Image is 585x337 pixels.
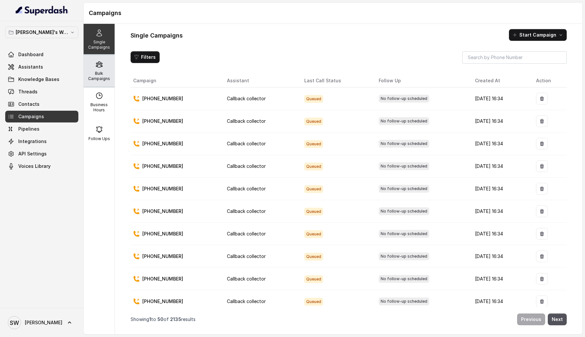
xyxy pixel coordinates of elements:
[470,223,530,245] td: [DATE] 16:34
[18,138,47,145] span: Integrations
[89,8,577,18] h1: Campaigns
[131,74,222,88] th: Campaign
[131,30,183,41] h1: Single Campaigns
[10,319,19,326] text: SW
[227,231,266,236] span: Callback collector
[142,253,183,260] p: [PHONE_NUMBER]
[5,160,78,172] a: Voices Library
[142,231,183,237] p: [PHONE_NUMBER]
[142,298,183,305] p: [PHONE_NUMBER]
[5,26,78,38] button: [PERSON_NAME]'s Workspace
[5,136,78,147] a: Integrations
[142,95,183,102] p: [PHONE_NUMBER]
[131,316,196,323] p: Showing to of results
[304,275,323,283] span: Queued
[86,71,112,81] p: Bulk Campaigns
[304,298,323,306] span: Queued
[227,96,266,101] span: Callback collector
[304,253,323,261] span: Queued
[5,148,78,160] a: API Settings
[222,74,299,88] th: Assistant
[304,140,323,148] span: Queued
[470,155,530,178] td: [DATE] 16:34
[88,136,110,141] p: Follow Ups
[142,118,183,124] p: [PHONE_NUMBER]
[142,276,183,282] p: [PHONE_NUMBER]
[227,298,266,304] span: Callback collector
[142,140,183,147] p: [PHONE_NUMBER]
[470,74,530,88] th: Created At
[470,133,530,155] td: [DATE] 16:34
[5,98,78,110] a: Contacts
[5,73,78,85] a: Knowledge Bases
[470,88,530,110] td: [DATE] 16:34
[379,252,429,260] span: No follow-up scheduled
[5,61,78,73] a: Assistants
[142,185,183,192] p: [PHONE_NUMBER]
[379,297,429,305] span: No follow-up scheduled
[227,253,266,259] span: Callback collector
[470,200,530,223] td: [DATE] 16:34
[18,88,38,95] span: Threads
[304,230,323,238] span: Queued
[131,51,160,63] button: Filters
[531,74,567,88] th: Action
[5,123,78,135] a: Pipelines
[5,313,78,332] a: [PERSON_NAME]
[379,162,429,170] span: No follow-up scheduled
[304,163,323,170] span: Queued
[16,5,68,16] img: light.svg
[379,140,429,148] span: No follow-up scheduled
[227,118,266,124] span: Callback collector
[18,163,51,169] span: Voices Library
[470,178,530,200] td: [DATE] 16:34
[18,126,40,132] span: Pipelines
[379,207,429,215] span: No follow-up scheduled
[548,313,567,325] button: Next
[18,151,47,157] span: API Settings
[517,313,545,325] button: Previous
[470,110,530,133] td: [DATE] 16:34
[304,95,323,103] span: Queued
[379,230,429,238] span: No follow-up scheduled
[18,101,40,107] span: Contacts
[227,163,266,169] span: Callback collector
[373,74,470,88] th: Follow Up
[5,111,78,122] a: Campaigns
[142,163,183,169] p: [PHONE_NUMBER]
[5,86,78,98] a: Threads
[470,290,530,313] td: [DATE] 16:34
[304,208,323,216] span: Queued
[509,29,567,41] button: Start Campaign
[304,118,323,125] span: Queued
[25,319,62,326] span: [PERSON_NAME]
[379,95,429,103] span: No follow-up scheduled
[18,64,43,70] span: Assistants
[470,268,530,290] td: [DATE] 16:34
[16,28,68,36] p: [PERSON_NAME]'s Workspace
[18,51,43,58] span: Dashboard
[227,276,266,281] span: Callback collector
[5,49,78,60] a: Dashboard
[18,113,44,120] span: Campaigns
[86,102,112,113] p: Business Hours
[462,51,567,64] input: Search by Phone Number
[227,186,266,191] span: Callback collector
[379,185,429,193] span: No follow-up scheduled
[304,185,323,193] span: Queued
[470,245,530,268] td: [DATE] 16:34
[86,40,112,50] p: Single Campaigns
[149,316,151,322] span: 1
[18,76,59,83] span: Knowledge Bases
[379,275,429,283] span: No follow-up scheduled
[142,208,183,215] p: [PHONE_NUMBER]
[227,141,266,146] span: Callback collector
[379,117,429,125] span: No follow-up scheduled
[299,74,374,88] th: Last Call Status
[157,316,164,322] span: 50
[227,208,266,214] span: Callback collector
[131,310,567,329] nav: Pagination
[170,316,181,322] span: 2135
